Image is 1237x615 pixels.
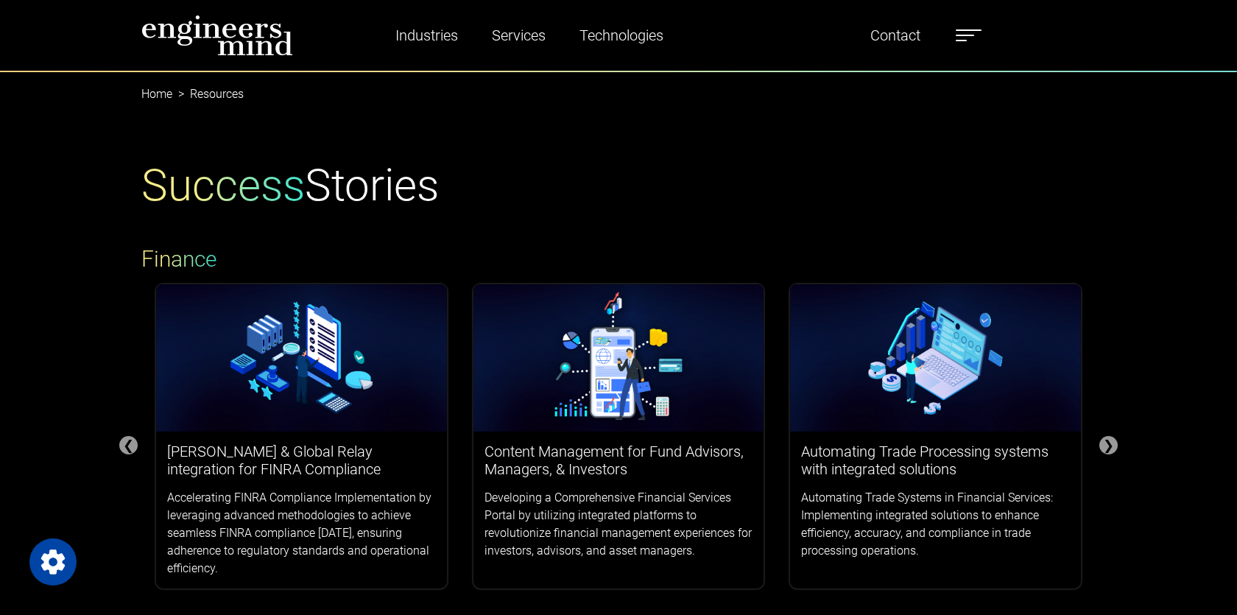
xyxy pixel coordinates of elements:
a: Industries [390,18,464,52]
div: ❯ [1099,436,1118,454]
img: logos [473,284,764,432]
h3: Automating Trade Processing systems with integrated solutions [801,443,1070,478]
img: logos [790,284,1081,432]
img: logos [156,284,447,432]
h3: [PERSON_NAME] & Global Relay integration for FINRA Compliance [167,443,436,478]
a: Home [141,87,172,101]
p: Automating Trade Systems in Financial Services: Implementing integrated solutions to enhance effi... [801,489,1070,560]
a: [PERSON_NAME] & Global Relay integration for FINRA ComplianceAccelerating FINRA Compliance Implem... [156,284,447,588]
li: Resources [172,85,244,103]
a: Contact [864,18,926,52]
span: Finance [141,246,217,272]
h1: Stories [141,159,439,212]
p: Developing a Comprehensive Financial Services Portal by utilizing integrated platforms to revolut... [484,489,753,560]
img: logo [141,15,293,56]
span: Success [141,159,305,211]
h3: Content Management for Fund Advisors, Managers, & Investors [484,443,753,478]
nav: breadcrumb [141,71,1096,88]
p: Accelerating FINRA Compliance Implementation by leveraging advanced methodologies to achieve seam... [167,489,436,577]
a: Content Management for Fund Advisors, Managers, & InvestorsDeveloping a Comprehensive Financial S... [473,284,764,571]
div: ❮ [119,436,138,454]
a: Automating Trade Processing systems with integrated solutionsAutomating Trade Systems in Financia... [790,284,1081,571]
a: Services [486,18,551,52]
a: Technologies [574,18,669,52]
